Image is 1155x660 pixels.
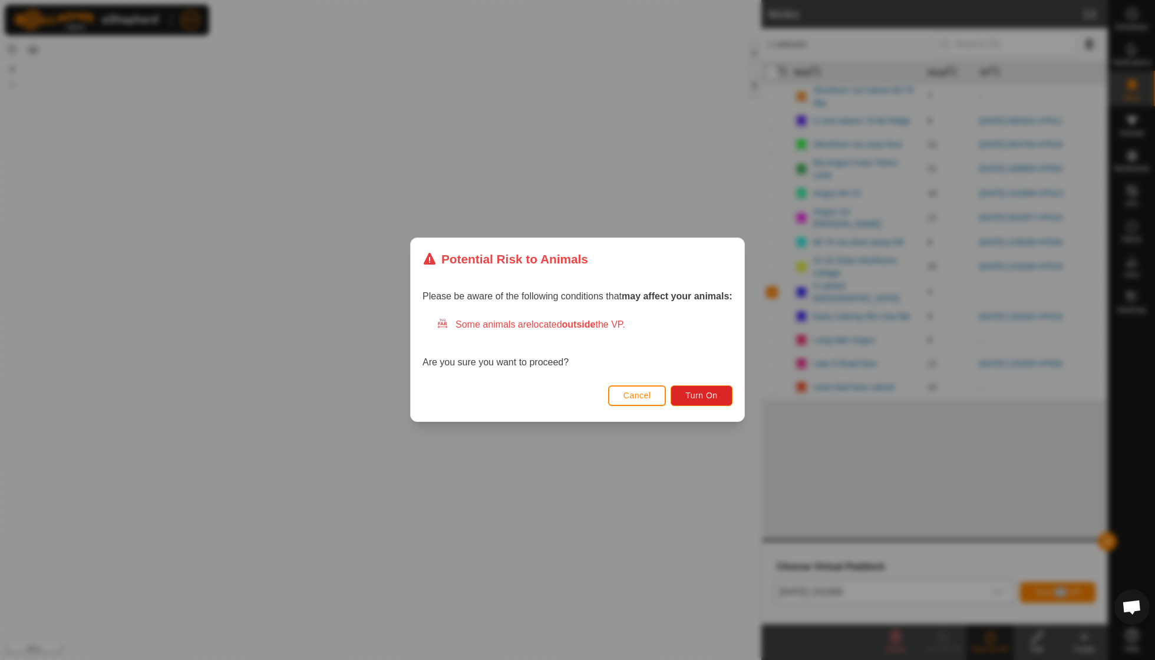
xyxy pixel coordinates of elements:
[622,292,732,302] strong: may affect your animals:
[423,318,732,370] div: Are you sure you want to proceed?
[562,320,596,330] strong: outside
[623,391,651,401] span: Cancel
[423,250,588,268] div: Potential Risk to Animals
[671,385,732,406] button: Turn On
[532,320,625,330] span: located the VP.
[423,292,732,302] span: Please be aware of the following conditions that
[1114,589,1150,625] a: Open chat
[608,385,666,406] button: Cancel
[437,318,732,332] div: Some animals are
[686,391,718,401] span: Turn On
